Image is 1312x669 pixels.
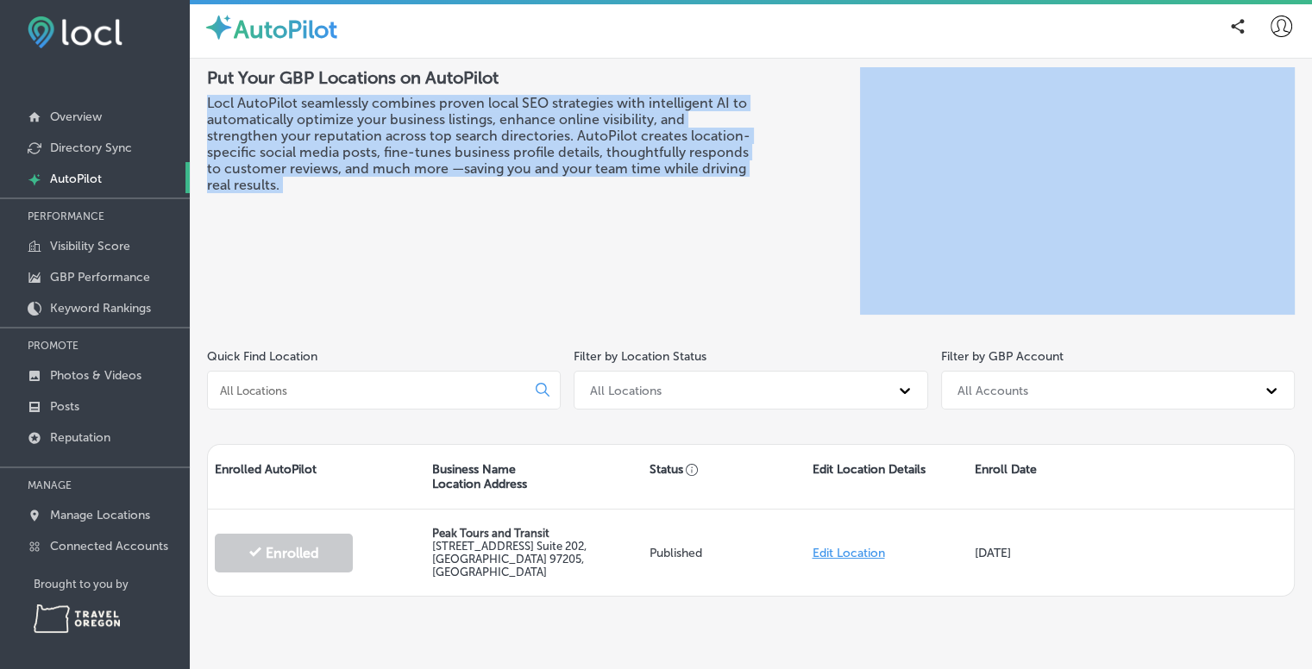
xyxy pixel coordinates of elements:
div: Enroll Date [968,445,1131,509]
div: Status [643,445,806,509]
img: autopilot-icon [204,12,234,42]
p: AutoPilot [50,172,102,186]
p: Connected Accounts [50,539,168,553]
a: Edit Location [812,546,884,560]
p: GBP Performance [50,270,150,284]
p: Overview [50,109,102,124]
label: [STREET_ADDRESS] Suite 202 , [GEOGRAPHIC_DATA] 97205, [GEOGRAPHIC_DATA] [432,540,587,578]
p: Photos & Videos [50,368,141,383]
div: All Locations [590,383,662,397]
h3: Locl AutoPilot seamlessly combines proven local SEO strategies with intelligent AI to automatical... [207,95,751,193]
p: Visibility Score [50,239,130,253]
p: Keyword Rankings [50,301,151,316]
div: Business Name Location Address [425,445,643,509]
p: Brought to you by [34,578,190,591]
img: fda3e92497d09a02dc62c9cd864e3231.png [28,16,122,48]
div: Enrolled AutoPilot [208,445,425,509]
button: Enrolled [215,534,353,572]
label: AutoPilot [234,16,337,44]
div: [DATE] [968,528,1131,578]
p: Reputation [50,430,110,445]
p: Directory Sync [50,141,132,155]
input: All Locations [218,383,522,398]
label: Filter by Location Status [574,349,706,364]
p: Published [650,546,799,560]
label: Filter by GBP Account [941,349,1064,364]
div: All Accounts [957,383,1028,397]
iframe: Locl: AutoPilot Overview [860,67,1295,311]
p: Peak Tours and Transit [432,527,636,540]
p: Posts [50,399,79,414]
label: Quick Find Location [207,349,317,364]
p: Manage Locations [50,508,150,522]
h2: Put Your GBP Locations on AutoPilot [207,67,751,88]
div: Edit Location Details [805,445,968,509]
